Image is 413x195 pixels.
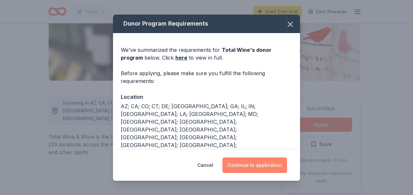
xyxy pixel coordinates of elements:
[121,93,292,101] div: Location
[121,69,292,85] div: Before applying, please make sure you fulfill the following requirements:
[197,157,213,173] button: Cancel
[175,54,187,62] a: here
[222,157,287,173] button: Continue to application
[113,15,300,33] div: Donor Program Requirements
[121,102,292,172] div: AZ; CA; CO; CT; DE; [GEOGRAPHIC_DATA]; GA; IL; IN; [GEOGRAPHIC_DATA]; LA; [GEOGRAPHIC_DATA]; MD; ...
[121,46,292,62] div: We've summarized the requirements for below. Click to view in full.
